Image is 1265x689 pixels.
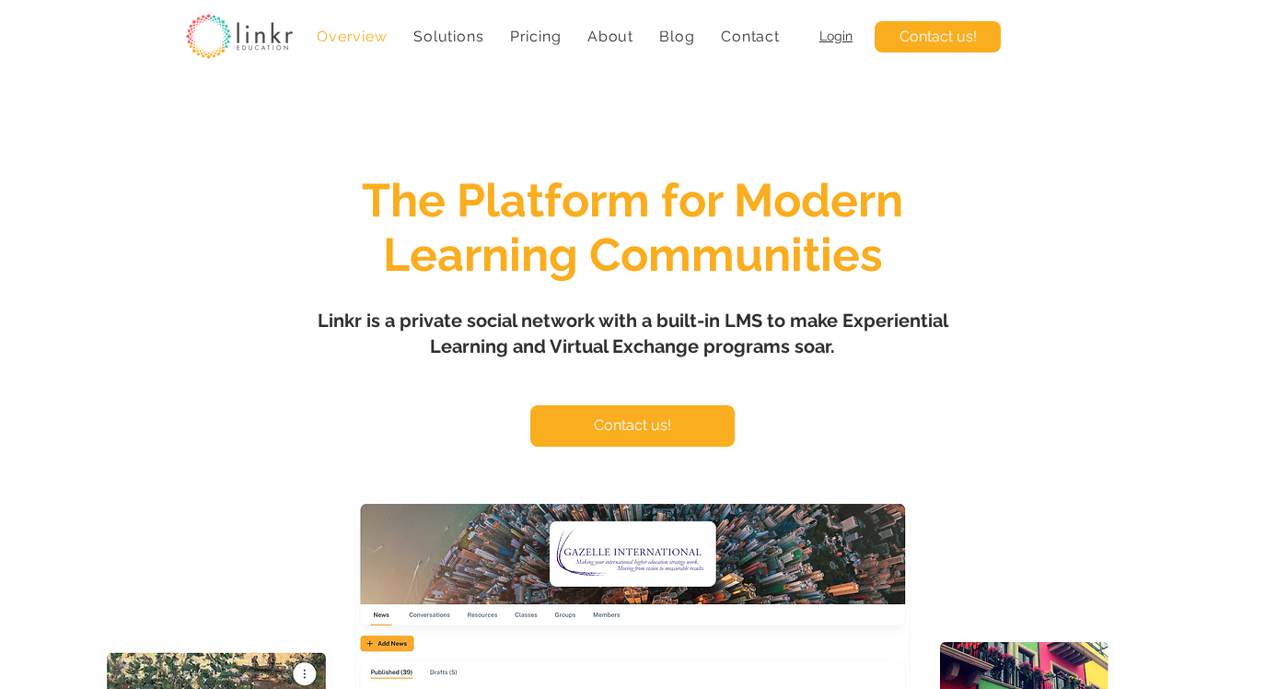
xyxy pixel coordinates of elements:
[712,18,789,54] a: Contact
[404,18,493,54] div: Solutions
[875,21,1001,53] a: Contact us!
[899,27,977,47] span: Contact us!
[318,309,948,357] span: Linkr is a private social network with a built-in LMS to make Experiential Learning and Virtual E...
[659,28,694,45] span: Blog
[308,18,789,54] nav: Site
[186,14,293,59] img: linkr_logo_transparentbg.png
[578,18,644,54] div: About
[362,173,903,282] span: The Platform for Modern Learning Communities
[413,28,483,45] span: Solutions
[317,28,387,45] span: Overview
[721,28,780,45] span: Contact
[594,415,671,436] span: Contact us!
[530,405,735,447] a: Contact us!
[587,28,633,45] span: About
[308,18,397,54] a: Overview
[650,18,704,54] a: Blog
[819,29,853,43] a: Login
[510,28,562,45] span: Pricing
[501,18,571,54] a: Pricing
